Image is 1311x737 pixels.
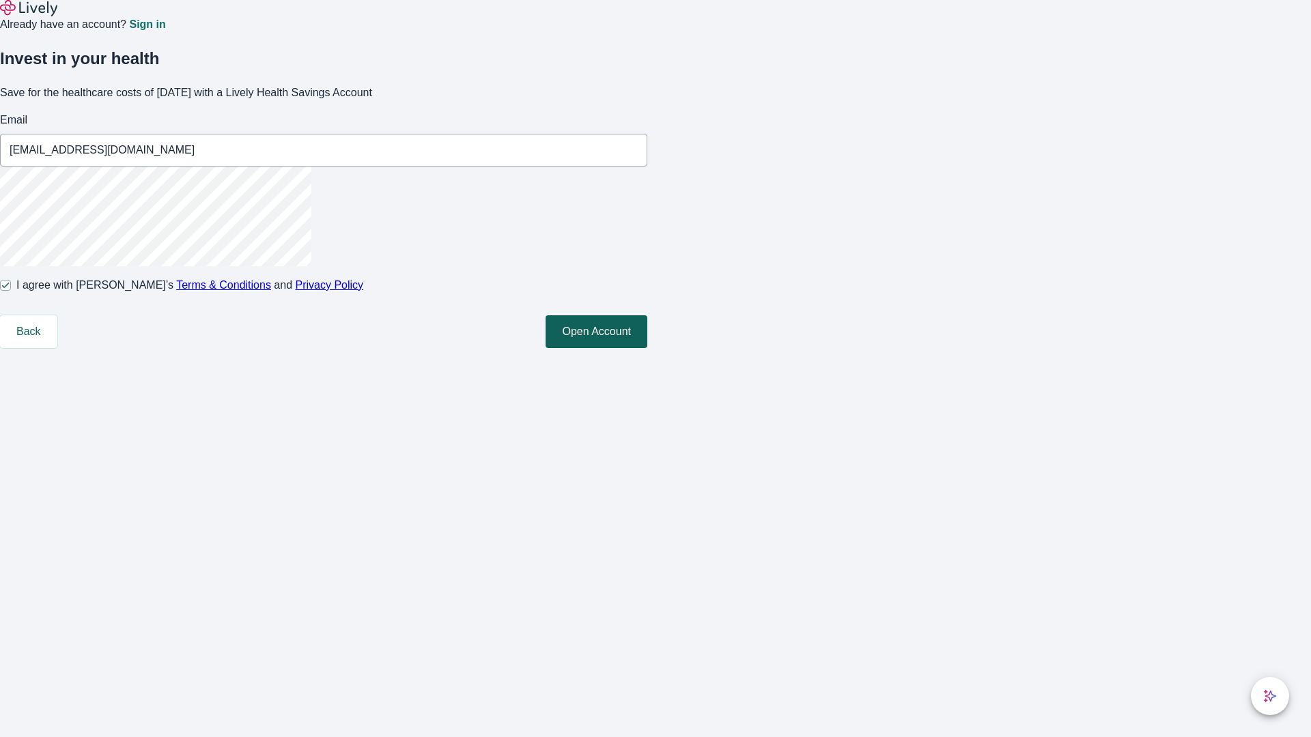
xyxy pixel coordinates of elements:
a: Privacy Policy [296,279,364,291]
a: Sign in [129,19,165,30]
svg: Lively AI Assistant [1263,689,1277,703]
a: Terms & Conditions [176,279,271,291]
button: Open Account [546,315,647,348]
button: chat [1251,677,1289,715]
span: I agree with [PERSON_NAME]’s and [16,277,363,293]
